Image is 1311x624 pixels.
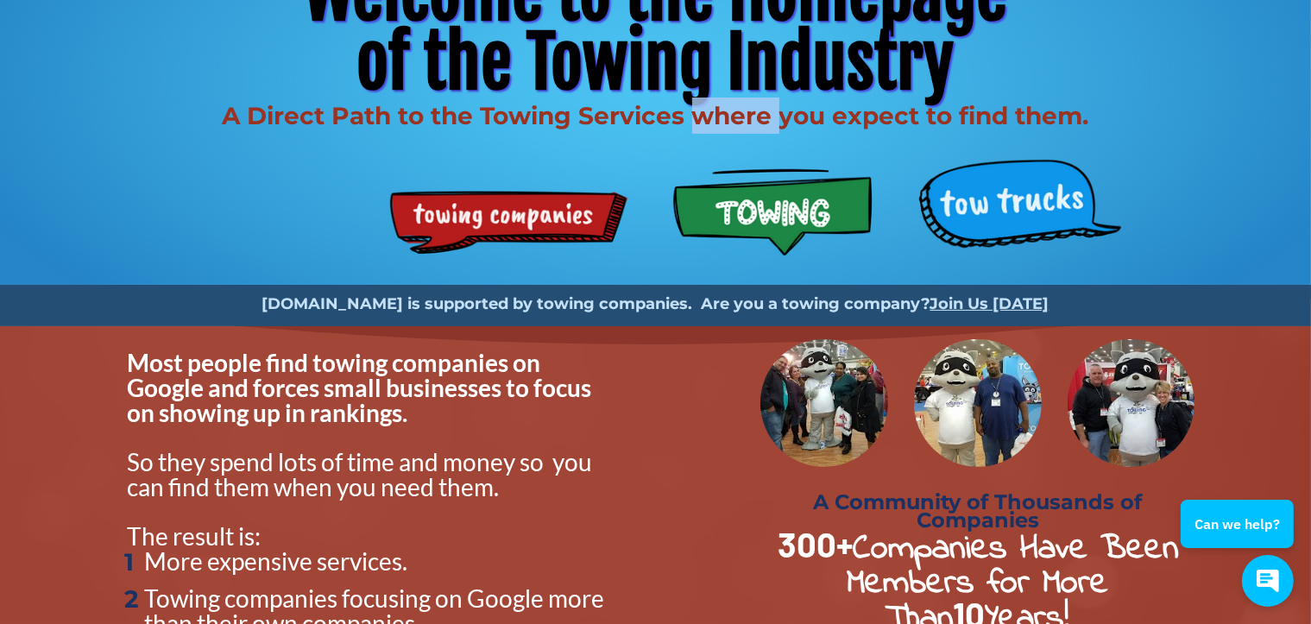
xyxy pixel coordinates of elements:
[853,524,1178,575] strong: Companies Have Been
[1169,452,1311,624] iframe: Conversations
[144,546,407,576] span: More expensive services.
[778,523,853,564] strong: 300+
[127,521,261,551] span: The result is:
[262,294,930,313] strong: [DOMAIN_NAME] is supported by towing companies. Are you a towing company?
[127,348,596,427] span: Most people find towing companies on Google and forces small businesses to focus on showing up in...
[223,101,1089,130] span: A Direct Path to the Towing Services where you expect to find them.
[127,447,596,501] span: So they spend lots of time and money so you can find them when you need them.
[930,294,1049,313] a: Join Us [DATE]
[813,489,1148,533] strong: A Community of Thousands of Companies
[357,19,955,106] span: of the Towing Industry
